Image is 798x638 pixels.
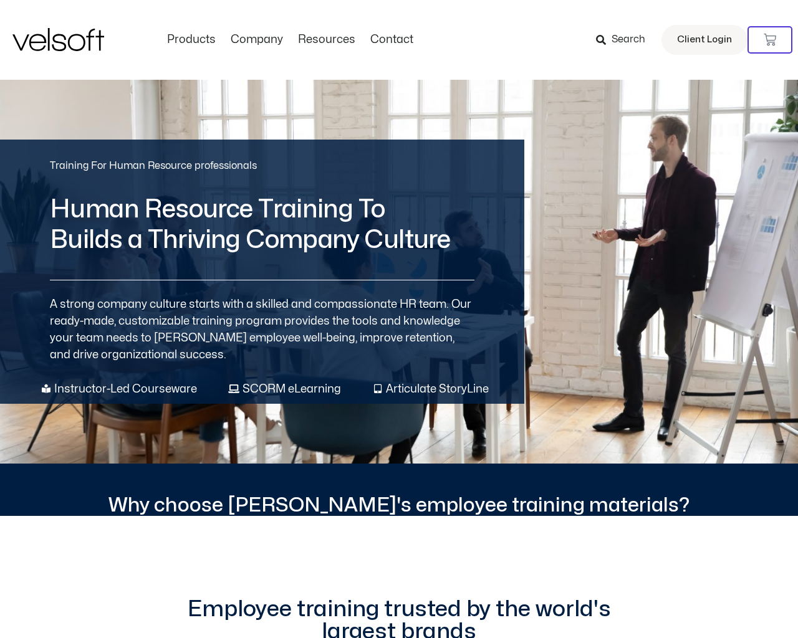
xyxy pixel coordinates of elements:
nav: Menu [160,33,421,47]
a: ContactMenu Toggle [363,33,421,47]
a: ProductsMenu Toggle [160,33,223,47]
h2: Why choose [PERSON_NAME]'s employee training materials? [12,492,786,518]
span: Articulate StoryLine [383,381,489,398]
img: Velsoft Training Materials [12,28,104,51]
h1: Human Resource Training To Builds a Thriving Company Culture [50,194,461,255]
a: ResourcesMenu Toggle [291,33,363,47]
span: Instructor-Led Courseware [51,381,197,398]
span: Search [612,32,645,48]
span: SCORM eLearning [239,381,341,398]
a: Client Login [661,25,748,55]
a: Search [596,29,654,50]
p: A strong company culture starts with a skilled and compassionate HR team. Our ready-made, customi... [50,296,474,363]
a: CompanyMenu Toggle [223,33,291,47]
h2: Training For Human Resource professionals [50,158,474,173]
span: Client Login [677,32,732,48]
